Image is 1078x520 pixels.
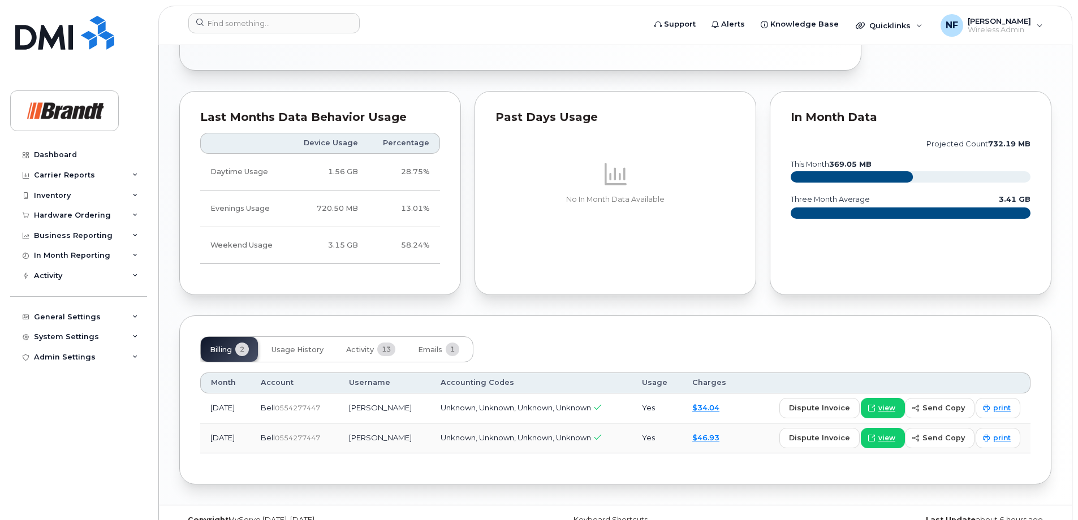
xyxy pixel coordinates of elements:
td: [PERSON_NAME] [339,393,430,423]
tspan: 369.05 MB [829,160,872,168]
a: view [861,398,905,418]
th: Percentage [368,133,440,153]
a: print [976,428,1020,448]
span: 0554277447 [275,404,320,412]
span: send copy [922,432,965,443]
span: Support [664,19,696,30]
span: Unknown, Unknown, Unknown, Unknown [441,403,591,412]
td: 28.75% [368,154,440,190]
td: 58.24% [368,227,440,264]
span: dispute invoice [789,402,850,413]
tspan: 732.19 MB [988,140,1030,148]
td: Weekend Usage [200,227,288,264]
div: Past Days Usage [495,112,735,123]
div: Quicklinks [848,14,930,37]
button: send copy [905,428,974,448]
span: print [993,433,1011,443]
button: send copy [905,398,974,418]
a: view [861,428,905,448]
span: Knowledge Base [770,19,839,30]
span: Activity [346,345,374,354]
span: 0554277447 [275,434,320,442]
td: 1.56 GB [288,154,368,190]
div: Last Months Data Behavior Usage [200,112,440,123]
th: Month [200,372,251,393]
td: Yes [632,423,682,453]
input: Find something... [188,13,360,33]
th: Username [339,372,430,393]
th: Account [251,372,339,393]
text: 3.41 GB [999,195,1030,203]
span: send copy [922,402,965,413]
td: Yes [632,393,682,423]
span: Bell [261,403,275,412]
a: Knowledge Base [753,13,847,36]
tr: Weekdays from 6:00pm to 8:00am [200,190,440,227]
th: Accounting Codes [430,372,631,393]
a: $34.04 [692,403,719,412]
a: print [976,398,1020,418]
td: 720.50 MB [288,190,368,227]
p: No In Month Data Available [495,194,735,205]
td: Daytime Usage [200,154,288,190]
th: Device Usage [288,133,368,153]
button: dispute invoice [779,428,860,448]
td: [DATE] [200,393,251,423]
td: Evenings Usage [200,190,288,227]
span: [PERSON_NAME] [968,16,1031,25]
th: Usage [632,372,682,393]
a: $46.93 [692,433,719,442]
span: Usage History [271,345,324,354]
td: 13.01% [368,190,440,227]
span: dispute invoice [789,432,850,443]
text: projected count [926,140,1030,148]
a: Alerts [704,13,753,36]
td: 3.15 GB [288,227,368,264]
span: view [878,433,895,443]
text: three month average [790,195,870,203]
span: Quicklinks [869,21,911,30]
td: [DATE] [200,423,251,453]
th: Charges [682,372,742,393]
span: NF [946,19,958,32]
span: Wireless Admin [968,25,1031,34]
span: Emails [418,345,442,354]
span: view [878,403,895,413]
a: Support [646,13,704,36]
tr: Friday from 6:00pm to Monday 8:00am [200,227,440,264]
div: Noah Fouillard [933,14,1051,37]
span: Alerts [721,19,745,30]
text: this month [790,160,872,168]
td: [PERSON_NAME] [339,423,430,453]
span: Unknown, Unknown, Unknown, Unknown [441,433,591,442]
span: Bell [261,433,275,442]
span: print [993,403,1011,413]
span: 1 [446,343,459,356]
span: 13 [377,343,395,356]
div: In Month Data [791,112,1030,123]
button: dispute invoice [779,398,860,418]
